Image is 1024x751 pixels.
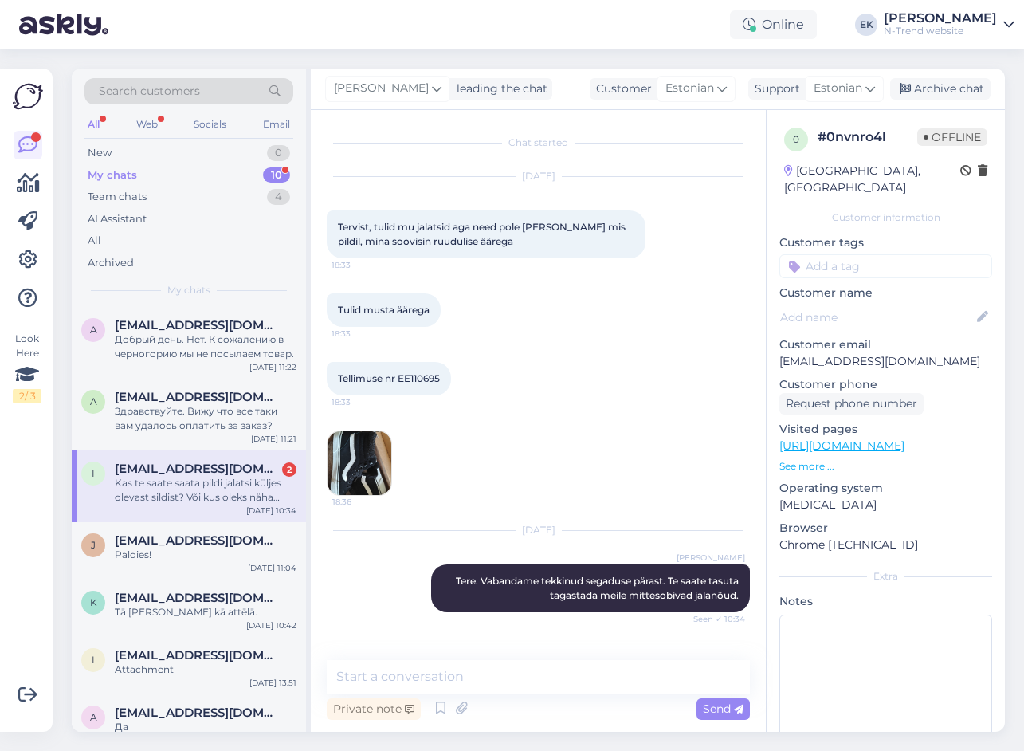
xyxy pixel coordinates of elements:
input: Add a tag [779,254,992,278]
span: a [90,711,97,723]
div: Tā [PERSON_NAME] kā attēlā. [115,605,296,619]
span: Seen ✓ 10:34 [685,613,745,625]
span: [PERSON_NAME] [677,552,745,564]
div: All [84,114,103,135]
span: ivan0526@inbox.lv [115,648,281,663]
p: Notes [779,593,992,610]
span: 18:33 [332,328,391,340]
div: Request phone number [779,393,924,415]
div: Здравствуйте. Вижу что все таки вам удалось оплатить за заказ? [115,404,296,433]
span: a.nedilko@meta.ua [115,706,281,720]
span: Search customers [99,83,200,100]
div: Support [748,81,800,97]
div: EK [855,14,877,36]
span: Tervist, tulid mu jalatsid aga need pole [PERSON_NAME] mis pildil, mina soovisin ruudulise äärega [338,221,628,247]
div: Добрый день. Нет. К сожалению в черногорию мы не посылаем товар. [115,332,296,361]
div: [GEOGRAPHIC_DATA], [GEOGRAPHIC_DATA] [784,163,960,196]
div: [DATE] 10:34 [246,505,296,517]
span: My chats [167,283,210,297]
div: [DATE] 13:51 [249,677,296,689]
p: Chrome [TECHNICAL_ID] [779,537,992,553]
input: Add name [780,309,974,326]
div: [DATE] [327,523,750,537]
span: Tellimuse nr EE110695 [338,372,440,384]
p: [MEDICAL_DATA] [779,497,992,513]
div: Team chats [88,189,147,205]
div: Look Here [13,332,41,403]
p: Customer phone [779,376,992,393]
span: indrek.luigujoe@gmail.com [115,462,281,476]
div: Extra [779,569,992,584]
div: 2 / 3 [13,389,41,403]
div: 0 [267,145,290,161]
p: Customer email [779,336,992,353]
p: Operating system [779,480,992,497]
p: See more ... [779,459,992,474]
div: Chat started [327,136,750,150]
span: annakononchuk29@gmail.com [115,318,281,332]
div: New [88,145,112,161]
img: Askly Logo [13,81,43,112]
div: Private note [327,698,421,720]
div: Archive chat [890,78,991,100]
span: Estonian [814,80,862,97]
span: Estonian [665,80,714,97]
div: # 0nvnro4l [818,128,917,147]
div: Email [260,114,293,135]
div: Archived [88,255,134,271]
span: i [92,654,95,666]
span: 0 [793,133,799,145]
div: leading the chat [450,81,547,97]
div: 4 [267,189,290,205]
div: [DATE] 11:22 [249,361,296,373]
img: Attachment [328,431,391,495]
span: j [91,539,96,551]
span: k [90,596,97,608]
div: AI Assistant [88,211,147,227]
span: a [90,395,97,407]
div: [DATE] 11:04 [248,562,296,574]
p: Visited pages [779,421,992,438]
span: janastepane@gmail.com [115,533,281,548]
span: [PERSON_NAME] [334,80,429,97]
p: Customer name [779,285,992,301]
div: Customer information [779,210,992,225]
span: kiicha13@inbox.lv [115,591,281,605]
div: Web [133,114,161,135]
div: [DATE] 11:21 [251,433,296,445]
span: 18:33 [332,259,391,271]
p: Browser [779,520,992,537]
span: Tere. Vabandame tekkinud segaduse pärast. Te saate tasuta tagastada meile mittesobivad jalanõud. [456,575,741,601]
div: 2 [282,462,296,477]
span: 18:36 [332,496,392,508]
a: [URL][DOMAIN_NAME] [779,438,904,453]
div: My chats [88,167,137,183]
div: Socials [190,114,230,135]
div: Paldies! [115,548,296,562]
div: 10 [263,167,290,183]
div: Да [115,720,296,734]
div: Attachment [115,663,296,677]
span: Send [703,702,743,716]
div: Kas te saate saata pildi jalatsi küljes olevast sildist? Või kus oleks näha tootjakoodi [115,476,296,505]
span: i [92,467,95,479]
div: [DATE] [327,169,750,183]
p: [EMAIL_ADDRESS][DOMAIN_NAME] [779,353,992,370]
div: [PERSON_NAME] [884,12,997,25]
div: Customer [590,81,652,97]
div: All [88,233,101,249]
div: [DATE] 10:42 [246,619,296,631]
span: 18:33 [332,396,391,408]
div: N-Trend website [884,25,997,37]
span: Offline [917,128,987,146]
p: Customer tags [779,234,992,251]
div: Online [730,10,817,39]
a: [PERSON_NAME]N-Trend website [884,12,1014,37]
span: altynay.iskakova99@gmail.com [115,390,281,404]
span: a [90,324,97,336]
span: Tulid musta äärega [338,304,430,316]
